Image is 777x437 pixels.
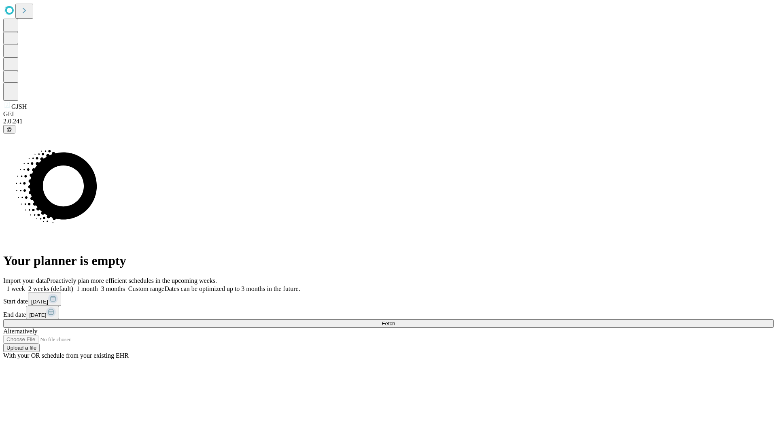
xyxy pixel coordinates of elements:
span: [DATE] [31,299,48,305]
span: @ [6,126,12,132]
button: [DATE] [26,306,59,319]
div: GEI [3,110,774,118]
span: [DATE] [29,312,46,318]
span: 1 week [6,285,25,292]
button: @ [3,125,15,134]
button: Upload a file [3,344,40,352]
div: Start date [3,293,774,306]
span: Alternatively [3,328,37,335]
span: With your OR schedule from your existing EHR [3,352,129,359]
div: End date [3,306,774,319]
span: GJSH [11,103,27,110]
span: Custom range [128,285,164,292]
span: 3 months [101,285,125,292]
button: Fetch [3,319,774,328]
span: Fetch [382,320,395,327]
span: Import your data [3,277,47,284]
div: 2.0.241 [3,118,774,125]
span: 2 weeks (default) [28,285,73,292]
span: Proactively plan more efficient schedules in the upcoming weeks. [47,277,217,284]
span: 1 month [76,285,98,292]
span: Dates can be optimized up to 3 months in the future. [164,285,300,292]
button: [DATE] [28,293,61,306]
h1: Your planner is empty [3,253,774,268]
